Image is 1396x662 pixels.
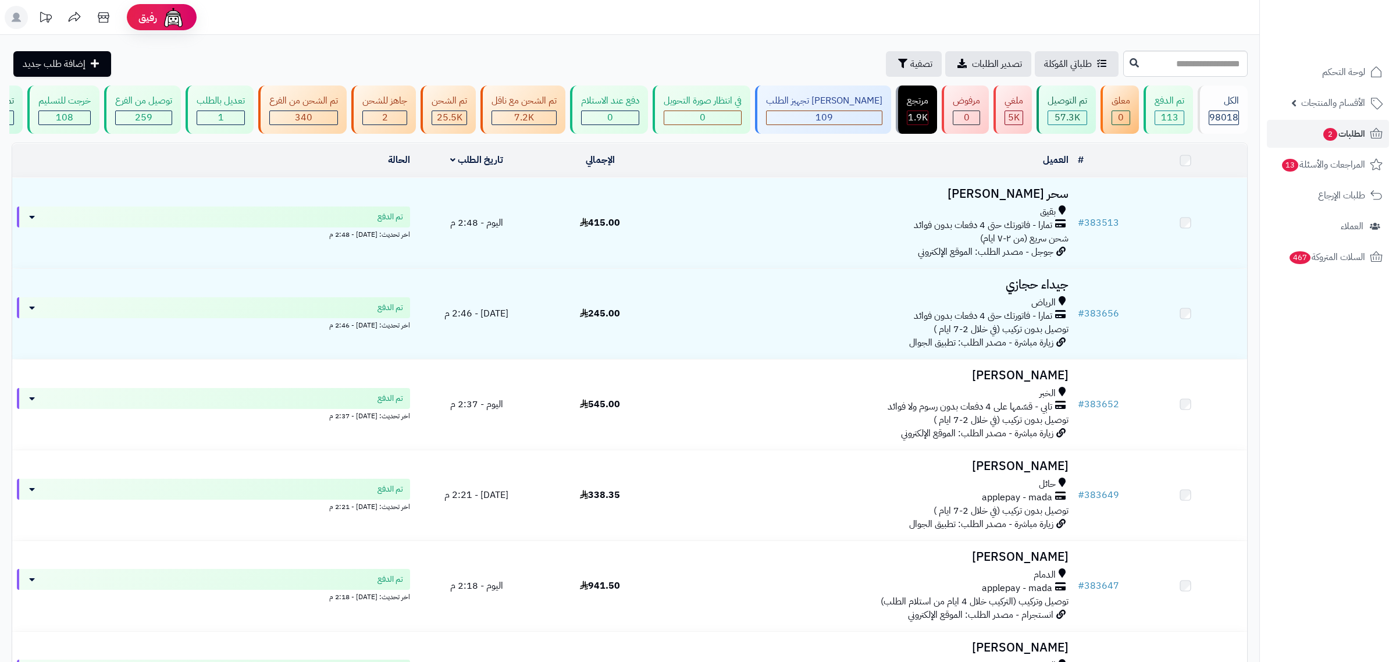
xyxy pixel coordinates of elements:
span: رفيق [138,10,157,24]
div: الكل [1209,94,1239,108]
span: اليوم - 2:48 م [450,216,503,230]
span: 467 [1289,251,1310,265]
div: معلق [1112,94,1130,108]
span: 415.00 [580,216,620,230]
span: 13 [1282,159,1299,172]
span: الرياض [1031,296,1056,309]
span: 1.9K [908,111,928,124]
span: applepay - mada [982,491,1052,504]
div: 0 [664,111,741,124]
h3: [PERSON_NAME] [667,641,1069,654]
div: 5026 [1005,111,1023,124]
span: 2 [1323,128,1338,141]
a: توصيل من الفرع 259 [102,86,183,134]
span: 941.50 [580,579,620,593]
span: توصيل بدون تركيب (في خلال 2-7 ايام ) [934,322,1069,336]
span: 338.35 [580,488,620,502]
span: # [1078,579,1084,593]
div: 259 [116,111,172,124]
span: تم الدفع [378,483,403,495]
a: #383649 [1078,488,1119,502]
a: تاريخ الطلب [450,153,503,167]
h3: سحر [PERSON_NAME] [667,187,1069,201]
div: مرتجع [907,94,928,108]
div: 109 [767,111,882,124]
span: 113 [1161,111,1178,124]
span: # [1078,488,1084,502]
div: تم التوصيل [1048,94,1087,108]
span: زيارة مباشرة - مصدر الطلب: الموقع الإلكتروني [901,426,1053,440]
a: #383652 [1078,397,1119,411]
div: مرفوض [953,94,980,108]
a: تصدير الطلبات [945,51,1031,77]
a: الكل98018 [1195,86,1250,134]
span: 340 [295,111,312,124]
span: 25.5K [437,111,462,124]
div: توصيل من الفرع [115,94,172,108]
span: بقيق [1040,205,1056,219]
span: 0 [607,111,613,124]
span: 57.3K [1055,111,1080,124]
a: خرجت للتسليم 108 [25,86,102,134]
div: 340 [270,111,337,124]
div: [PERSON_NAME] تجهيز الطلب [766,94,882,108]
a: #383656 [1078,307,1119,321]
div: 57346 [1048,111,1087,124]
h3: [PERSON_NAME] [667,369,1069,382]
span: زيارة مباشرة - مصدر الطلب: تطبيق الجوال [909,336,1053,350]
span: طلباتي المُوكلة [1044,57,1092,71]
a: #383647 [1078,579,1119,593]
a: تم الشحن مع ناقل 7.2K [478,86,568,134]
div: تم الشحن [432,94,467,108]
span: الأقسام والمنتجات [1301,95,1365,111]
span: applepay - mada [982,582,1052,595]
a: مرتجع 1.9K [893,86,939,134]
span: 545.00 [580,397,620,411]
span: انستجرام - مصدر الطلب: الموقع الإلكتروني [908,608,1053,622]
div: 0 [582,111,639,124]
div: في انتظار صورة التحويل [664,94,742,108]
a: تحديثات المنصة [31,6,60,32]
div: 7222 [492,111,556,124]
a: تم التوصيل 57.3K [1034,86,1098,134]
div: 0 [1112,111,1130,124]
a: طلبات الإرجاع [1267,181,1389,209]
span: 7.2K [514,111,534,124]
div: 113 [1155,111,1184,124]
div: جاهز للشحن [362,94,407,108]
span: إضافة طلب جديد [23,57,86,71]
a: الإجمالي [586,153,615,167]
div: 25517 [432,111,466,124]
span: تم الدفع [378,302,403,314]
span: 0 [964,111,970,124]
a: في انتظار صورة التحويل 0 [650,86,753,134]
span: 245.00 [580,307,620,321]
span: # [1078,397,1084,411]
div: اخر تحديث: [DATE] - 2:48 م [17,227,410,240]
div: ملغي [1005,94,1023,108]
span: تمارا - فاتورتك حتى 4 دفعات بدون فوائد [914,219,1052,232]
a: الحالة [388,153,410,167]
div: 1 [197,111,244,124]
a: المراجعات والأسئلة13 [1267,151,1389,179]
span: 108 [56,111,73,124]
span: 98018 [1209,111,1238,124]
a: العملاء [1267,212,1389,240]
a: مرفوض 0 [939,86,991,134]
a: دفع عند الاستلام 0 [568,86,650,134]
div: اخر تحديث: [DATE] - 2:46 م [17,318,410,330]
span: تابي - قسّمها على 4 دفعات بدون رسوم ولا فوائد [888,400,1052,414]
span: الطلبات [1322,126,1365,142]
span: تمارا - فاتورتك حتى 4 دفعات بدون فوائد [914,309,1052,323]
span: تم الدفع [378,211,403,223]
span: الدمام [1034,568,1056,582]
a: # [1078,153,1084,167]
div: 0 [953,111,980,124]
div: تعديل بالطلب [197,94,245,108]
span: حائل [1039,478,1056,491]
span: العملاء [1341,218,1363,234]
a: تم الدفع 113 [1141,86,1195,134]
span: توصيل بدون تركيب (في خلال 2-7 ايام ) [934,504,1069,518]
span: 5K [1008,111,1020,124]
a: ملغي 5K [991,86,1034,134]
